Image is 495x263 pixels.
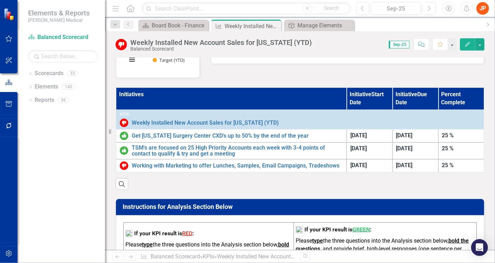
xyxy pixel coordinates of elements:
[142,241,153,248] strong: type
[314,4,349,13] button: Search
[35,96,54,104] a: Reports
[350,132,367,139] span: [DATE]
[140,253,295,261] div: » »
[392,129,438,142] td: Double-Click to Edit
[442,145,480,153] div: 25 %
[346,142,392,159] td: Double-Click to Edit
[142,2,351,15] input: Search ClearPoint...
[396,162,413,169] span: [DATE]
[350,145,367,152] span: [DATE]
[116,39,127,50] img: Below Target
[296,226,303,234] img: mceclip1%20v16.png
[438,129,484,142] td: Double-Click to Edit
[442,162,480,170] div: 25 %
[120,162,128,170] img: Below Target
[392,159,438,172] td: Double-Click to Edit
[62,84,75,90] div: 140
[389,41,410,48] span: Sep-25
[120,132,128,140] img: On or Above Target
[132,133,343,139] a: Get [US_STATE] Surgery Center CXD's up to 50% by the end of the year
[312,237,323,244] strong: type
[471,239,488,256] div: Open Intercom Messenger
[130,39,312,46] div: Weekly Installed New Account Sales for [US_STATE] (YTD)
[476,2,489,15] button: JP
[442,132,480,140] div: 25 %
[346,129,392,142] td: Double-Click to Edit
[396,145,413,152] span: [DATE]
[151,253,200,260] a: Balanced Scorecard
[132,120,480,126] a: Weekly Installed New Account Sales for [US_STATE] (YTD)
[134,230,194,237] strong: If your KPI result is :
[116,129,346,142] td: Double-Click to Edit Right Click for Context Menu
[304,226,371,233] strong: If your KPI result is :
[120,146,128,155] img: On or Above Target
[116,159,346,172] td: Double-Click to Edit Right Click for Context Menu
[346,159,392,172] td: Double-Click to Edit
[28,9,90,17] span: Elements & Reports
[352,226,370,233] span: GREEN
[140,21,207,30] a: Board Book - Finance
[438,159,484,172] td: Double-Click to Edit
[371,2,421,15] button: Sep-25
[130,46,312,52] div: Balanced Scorecard
[127,54,137,64] button: View chart menu, Chart
[392,142,438,159] td: Double-Click to Edit
[225,22,280,31] div: Weekly Installed New Account Sales for [US_STATE] (YTD)
[296,237,475,263] p: Please the three questions into the Analysis section below, , and provide brief, high-level respo...
[217,253,360,260] div: Weekly Installed New Account Sales for [US_STATE] (YTD)
[152,21,207,30] div: Board Book - Finance
[324,5,339,11] span: Search
[153,57,185,63] button: Show Target (YTD)
[374,5,418,13] div: Sep-25
[120,119,128,127] img: Below Target
[123,203,480,210] h3: Instructions for Analysis Section Below
[58,97,69,103] div: 96
[286,21,352,30] a: Manage Elements
[35,83,58,91] a: Elements
[396,132,413,139] span: [DATE]
[350,162,367,169] span: [DATE]
[297,21,352,30] div: Manage Elements
[132,163,343,169] a: Working with Marketing to offer Lunches, Samples, Email Campaigns, Tradeshows
[125,241,292,258] p: Please the three questions into the Analysis section below, , and write your responses directly b...
[182,230,192,237] span: RED
[28,17,90,23] small: [PERSON_NAME] Medical
[203,253,214,260] a: KPIs
[28,50,98,63] input: Search Below...
[116,142,346,159] td: Double-Click to Edit Right Click for Context Menu
[438,142,484,159] td: Double-Click to Edit
[35,70,63,78] a: Scorecards
[28,33,98,41] a: Balanced Scorecard
[116,110,484,129] td: Double-Click to Edit Right Click for Context Menu
[67,71,78,77] div: 55
[125,230,133,237] img: mceclip2%20v12.png
[4,8,16,20] img: ClearPoint Strategy
[132,145,343,157] a: TSM's are focused on 25 High Priority Accounts each week with 3-4 points of contact to qualify & ...
[120,112,480,117] div: KPIs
